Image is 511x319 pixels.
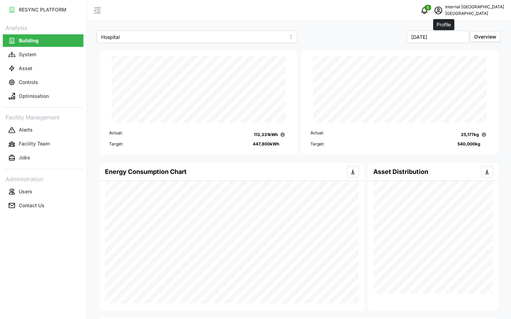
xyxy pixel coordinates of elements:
p: RESYNC PLATFORM [19,6,66,13]
p: Users [19,188,32,195]
button: Controls [3,76,83,89]
p: Asset [19,65,32,72]
button: Building [3,34,83,47]
a: Optimisation [3,89,83,103]
p: Administration [3,174,83,184]
p: Internal [GEOGRAPHIC_DATA] [445,4,504,10]
a: Jobs [3,151,83,165]
a: System [3,48,83,61]
p: Optimisation [19,93,49,100]
h4: Energy Consumption Chart [105,167,187,176]
button: Asset [3,62,83,75]
p: Actual: [109,130,123,140]
p: 113,331 kWh [254,132,278,138]
a: Building [3,34,83,48]
p: Facility Management [3,112,83,122]
a: Users [3,185,83,199]
span: Overview [474,34,496,40]
button: notifications [417,3,431,17]
button: schedule [431,3,445,17]
p: Building [19,37,39,44]
p: Controls [19,79,38,86]
button: Alerts [3,124,83,136]
input: Select Month [407,31,469,43]
p: Alerts [19,126,33,133]
a: Alerts [3,123,83,137]
a: Facility Team [3,137,83,151]
span: 0 [427,5,429,10]
button: Optimisation [3,90,83,102]
button: Contact Us [3,199,83,212]
button: Users [3,185,83,198]
button: RESYNC PLATFORM [3,3,83,16]
p: Target: [109,141,123,148]
p: Analysis [3,22,83,32]
p: Actual: [310,130,324,140]
a: RESYNC PLATFORM [3,3,83,17]
a: Controls [3,75,83,89]
p: Target: [310,141,324,148]
p: Contact Us [19,202,44,209]
p: 447,800 kWh [253,141,279,148]
p: 25,177 kg [461,132,479,138]
p: [GEOGRAPHIC_DATA] [445,10,504,17]
button: System [3,48,83,61]
p: Jobs [19,154,30,161]
a: Contact Us [3,199,83,212]
p: Facility Team [19,140,50,147]
h4: Asset Distribution [373,167,428,176]
p: System [19,51,36,58]
button: Facility Team [3,138,83,150]
button: Jobs [3,152,83,164]
p: 540,000 kg [457,141,480,148]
